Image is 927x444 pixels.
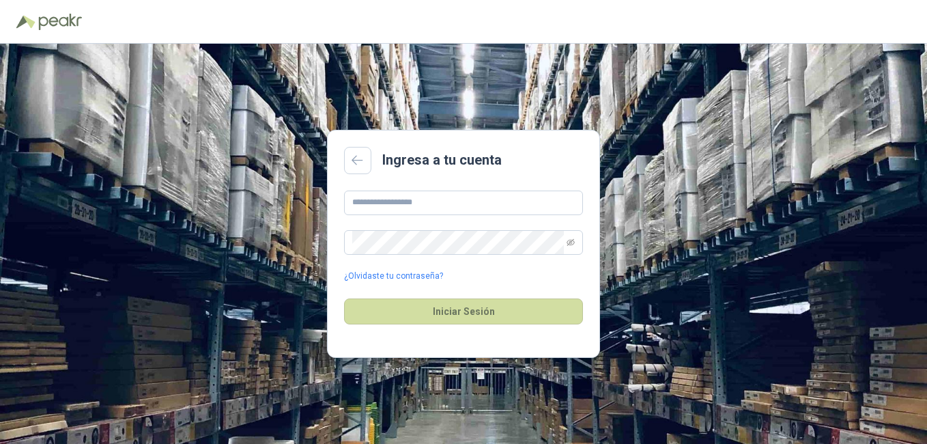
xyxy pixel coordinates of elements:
img: Peakr [38,14,82,30]
h2: Ingresa a tu cuenta [382,150,502,171]
span: eye-invisible [567,238,575,247]
img: Logo [16,15,35,29]
a: ¿Olvidaste tu contraseña? [344,270,443,283]
button: Iniciar Sesión [344,299,583,324]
